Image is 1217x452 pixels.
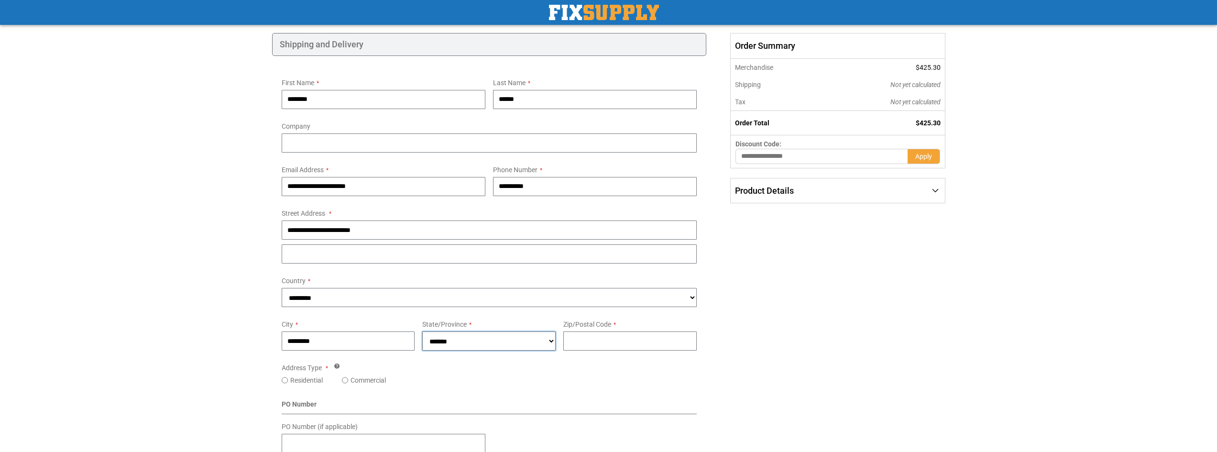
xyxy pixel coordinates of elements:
span: Country [282,277,306,285]
span: $425.30 [916,64,941,71]
span: Company [282,122,310,130]
span: Order Summary [730,33,945,59]
label: Residential [290,375,323,385]
span: Last Name [493,79,526,87]
a: store logo [549,5,659,20]
span: Not yet calculated [890,81,941,88]
strong: Order Total [735,119,769,127]
th: Merchandise [731,59,826,76]
span: Not yet calculated [890,98,941,106]
span: $425.30 [916,119,941,127]
span: Shipping [735,81,761,88]
span: Email Address [282,166,324,174]
span: Zip/Postal Code [563,320,611,328]
span: PO Number (if applicable) [282,423,358,430]
div: PO Number [282,399,697,414]
div: Shipping and Delivery [272,33,707,56]
span: Street Address [282,209,325,217]
span: City [282,320,293,328]
th: Tax [731,93,826,111]
span: Phone Number [493,166,537,174]
span: Apply [915,153,932,160]
button: Apply [908,149,940,164]
span: State/Province [422,320,467,328]
span: First Name [282,79,314,87]
span: Discount Code: [735,140,781,148]
label: Commercial [351,375,386,385]
img: Fix Industrial Supply [549,5,659,20]
span: Product Details [735,186,794,196]
span: Address Type [282,364,322,372]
